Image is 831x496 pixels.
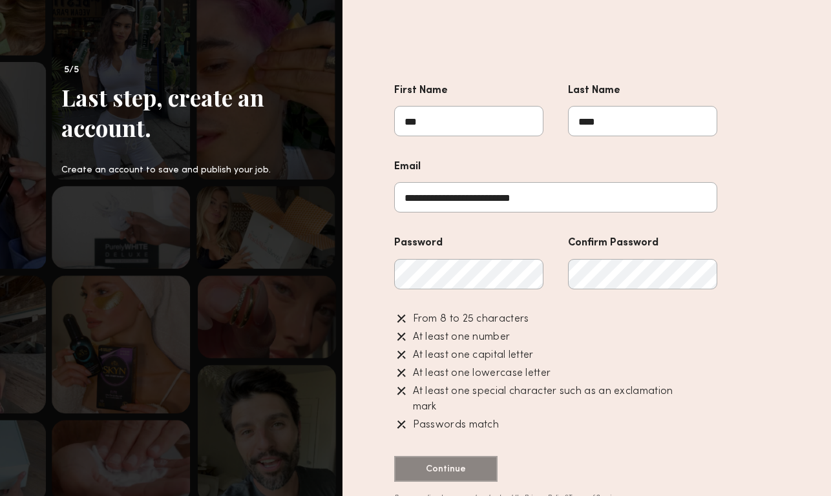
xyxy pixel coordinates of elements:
div: 5/5 [61,63,304,78]
input: First Name [394,106,543,136]
input: Last Name [568,106,717,136]
div: At least one number [403,329,699,345]
div: At least one capital letter [403,347,699,363]
div: Confirm Password [568,234,717,252]
div: From 8 to 25 characters [403,311,699,327]
div: Create an account to save and publish your job. [61,163,304,177]
div: Email [394,158,717,176]
input: Password [394,259,543,289]
input: Confirm Password [568,259,717,289]
div: Last Name [568,82,717,99]
input: Email [394,182,717,212]
div: Passwords match [403,417,699,433]
div: At least one lowercase letter [403,366,699,381]
div: Last step, create an account. [61,82,304,143]
div: Password [394,234,543,252]
div: First Name [394,82,543,99]
div: At least one special character such as an exclamation mark [403,384,699,415]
